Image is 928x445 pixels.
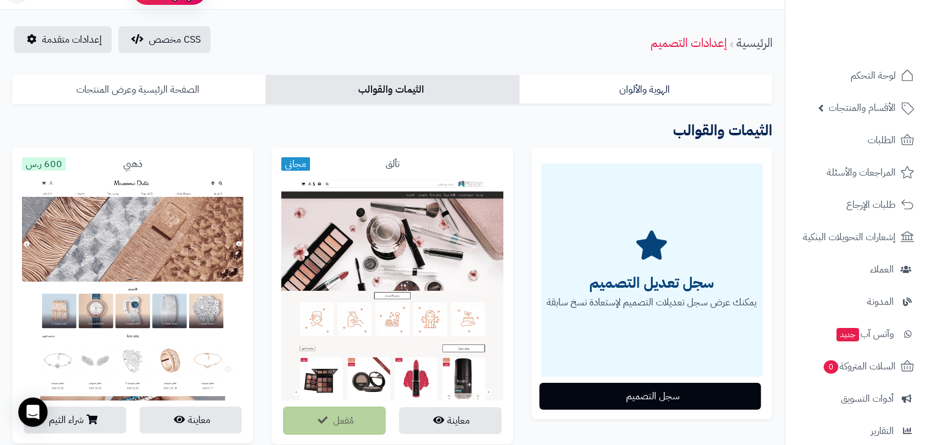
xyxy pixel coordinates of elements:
span: إشعارات التحويلات البنكية [803,229,896,246]
div: Open Intercom Messenger [18,397,48,427]
a: الهوية والألوان [519,75,772,104]
a: الصفحة الرئيسية وعرض المنتجات [12,75,265,104]
span: المراجعات والأسئلة [827,164,896,181]
a: الرئيسية [736,34,772,52]
a: إعدادات التصميم [650,34,727,52]
button: CSS مخصص [118,26,210,53]
span: 0 [824,360,838,374]
button: معاينة [399,407,502,434]
span: المدونة [867,293,894,310]
span: السلات المتروكة [822,358,896,375]
h3: الثيمات والقوالب [12,118,772,143]
button: سجل التصميم [539,383,761,410]
span: وآتس آب [835,326,894,343]
a: لوحة التحكم [793,61,921,90]
span: مجاني [281,157,310,171]
button: معاينة [140,407,242,433]
span: طلبات الإرجاع [846,196,896,213]
div: ذهبي [22,157,243,171]
a: وآتس آبجديد [793,319,921,349]
span: إعدادات متقدمة [42,32,102,47]
button: مُفعل [283,407,386,435]
button: شراء الثيم [24,407,126,433]
a: الثيمات والقوالب [265,75,519,104]
a: إعدادات متقدمة [14,26,112,53]
div: تألق [281,157,503,171]
span: العملاء [870,261,894,278]
a: المراجعات والأسئلة [793,158,921,187]
span: أدوات التسويق [841,390,894,407]
span: جديد [836,328,859,341]
div: يمكنك عرض سجل تعديلات التصميم لإستعادة نسخ سابقة [541,163,763,377]
a: العملاء [793,255,921,284]
span: الطلبات [868,132,896,149]
span: لوحة التحكم [851,67,896,84]
a: إشعارات التحويلات البنكية [793,222,921,252]
a: الطلبات [793,126,921,155]
span: مُفعل [333,413,354,428]
span: CSS مخصص [149,32,201,47]
span: الأقسام والمنتجات [829,99,896,116]
a: السلات المتروكة0 [793,352,921,381]
a: طلبات الإرجاع [793,190,921,219]
span: 600 ر.س [22,157,66,171]
a: المدونة [793,287,921,316]
span: التقارير [871,422,894,440]
a: أدوات التسويق [793,384,921,413]
h2: سجل تعديل التصميم [541,271,763,296]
